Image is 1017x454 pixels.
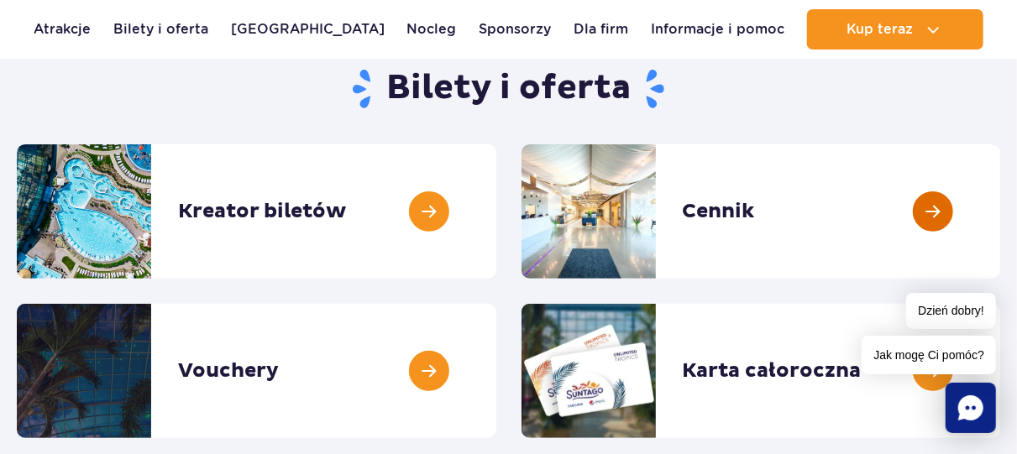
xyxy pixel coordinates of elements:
[17,67,1000,111] h1: Bilety i oferta
[651,9,784,50] a: Informacje i pomoc
[574,9,628,50] a: Dla firm
[946,383,996,433] div: Chat
[479,9,551,50] a: Sponsorzy
[906,293,996,329] span: Dzień dobry!
[407,9,457,50] a: Nocleg
[113,9,208,50] a: Bilety i oferta
[807,9,983,50] button: Kup teraz
[862,336,996,374] span: Jak mogę Ci pomóc?
[231,9,385,50] a: [GEOGRAPHIC_DATA]
[847,22,913,37] span: Kup teraz
[34,9,91,50] a: Atrakcje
